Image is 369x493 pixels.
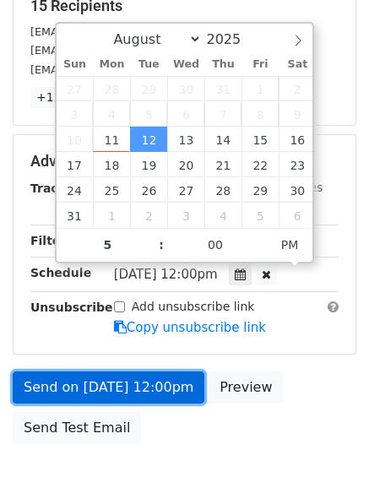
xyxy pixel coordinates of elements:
[93,76,130,101] span: July 28, 2025
[30,266,91,279] strong: Schedule
[279,101,316,127] span: August 9, 2025
[93,203,130,228] span: September 1, 2025
[13,412,141,444] a: Send Test Email
[57,127,94,152] span: August 10, 2025
[279,152,316,177] span: August 23, 2025
[167,127,204,152] span: August 13, 2025
[204,101,241,127] span: August 7, 2025
[164,228,267,262] input: Minute
[279,177,316,203] span: August 30, 2025
[130,59,167,70] span: Tue
[57,59,94,70] span: Sun
[167,203,204,228] span: September 3, 2025
[241,127,279,152] span: August 15, 2025
[204,152,241,177] span: August 21, 2025
[167,152,204,177] span: August 20, 2025
[241,177,279,203] span: August 29, 2025
[132,298,255,316] label: Add unsubscribe link
[204,76,241,101] span: July 31, 2025
[130,177,167,203] span: August 26, 2025
[30,301,113,314] strong: Unsubscribe
[241,59,279,70] span: Fri
[93,59,130,70] span: Mon
[209,371,283,404] a: Preview
[93,101,130,127] span: August 4, 2025
[30,25,219,38] small: [EMAIL_ADDRESS][DOMAIN_NAME]
[204,127,241,152] span: August 14, 2025
[130,127,167,152] span: August 12, 2025
[30,87,101,108] a: +12 more
[159,228,164,262] span: :
[30,152,339,171] h5: Advanced
[130,203,167,228] span: September 2, 2025
[167,177,204,203] span: August 27, 2025
[204,203,241,228] span: September 4, 2025
[241,152,279,177] span: August 22, 2025
[13,371,204,404] a: Send on [DATE] 12:00pm
[57,76,94,101] span: July 27, 2025
[130,76,167,101] span: July 29, 2025
[57,101,94,127] span: August 3, 2025
[30,181,87,195] strong: Tracking
[93,177,130,203] span: August 25, 2025
[204,59,241,70] span: Thu
[241,101,279,127] span: August 8, 2025
[167,101,204,127] span: August 6, 2025
[57,203,94,228] span: August 31, 2025
[114,267,218,282] span: [DATE] 12:00pm
[30,44,219,57] small: [EMAIL_ADDRESS][DOMAIN_NAME]
[57,228,160,262] input: Hour
[57,177,94,203] span: August 24, 2025
[93,127,130,152] span: August 11, 2025
[114,320,266,335] a: Copy unsubscribe link
[167,76,204,101] span: July 30, 2025
[130,152,167,177] span: August 19, 2025
[267,228,313,262] span: Click to toggle
[285,412,369,493] iframe: Chat Widget
[279,76,316,101] span: August 2, 2025
[30,63,219,76] small: [EMAIL_ADDRESS][DOMAIN_NAME]
[167,59,204,70] span: Wed
[204,177,241,203] span: August 28, 2025
[279,203,316,228] span: September 6, 2025
[279,127,316,152] span: August 16, 2025
[93,152,130,177] span: August 18, 2025
[30,234,73,247] strong: Filters
[241,76,279,101] span: August 1, 2025
[241,203,279,228] span: September 5, 2025
[57,152,94,177] span: August 17, 2025
[279,59,316,70] span: Sat
[130,101,167,127] span: August 5, 2025
[202,31,263,47] input: Year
